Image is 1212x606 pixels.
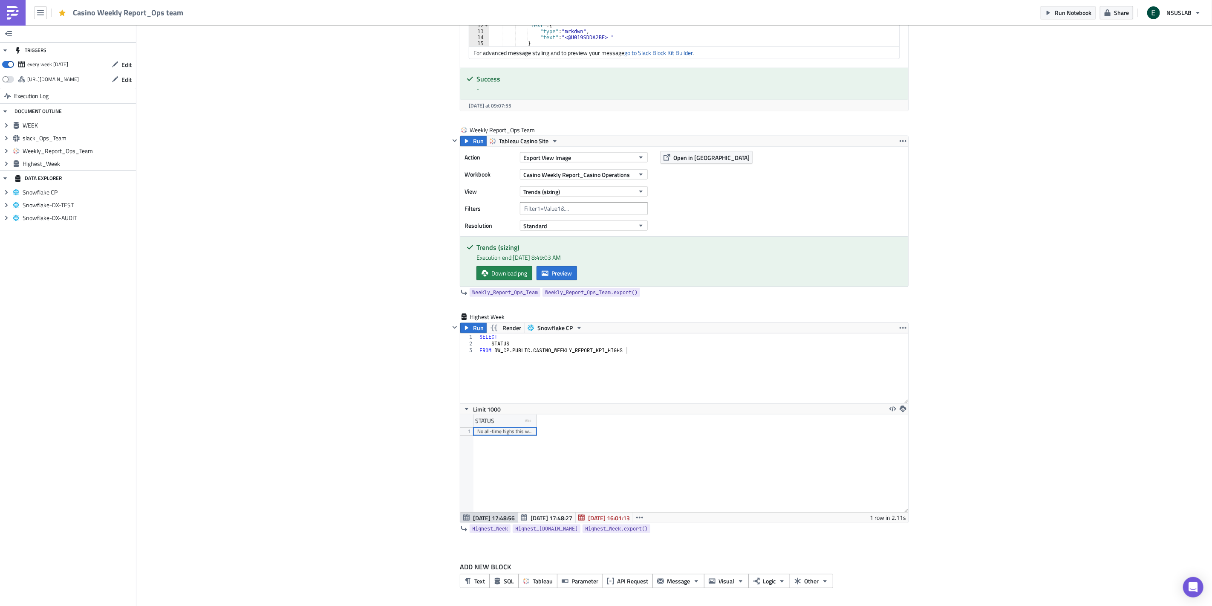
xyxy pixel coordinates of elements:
[107,58,136,71] button: Edit
[652,574,704,588] button: Message
[1055,8,1091,17] span: Run Notebook
[804,577,819,586] span: Other
[470,288,540,297] a: Weekly_Report_Ops_Team
[475,415,494,427] div: STATUS
[491,269,527,278] span: Download png
[450,322,460,333] button: Hide content
[469,29,489,35] div: 13
[571,577,598,586] span: Parameter
[476,84,902,93] div: -
[107,73,136,86] button: Edit
[523,170,630,179] span: Casino Weekly Report_Casino Operations
[460,404,504,414] button: Limit 1000
[14,171,62,186] div: DATA EXPLORER
[790,574,833,588] button: Other
[543,288,640,297] a: Weekly_Report_Ops_Team.export()
[673,153,750,162] span: Open in [GEOGRAPHIC_DATA]
[23,147,134,155] span: Weekly_Report_Ops_Team
[518,513,576,523] button: [DATE] 17:48:27
[575,513,633,523] button: [DATE] 16:01:13
[719,577,734,586] span: Visual
[121,75,132,84] span: Edit
[476,253,902,262] div: Execution end: [DATE] 8:49:03 AM
[470,126,536,134] span: Weekly Report_Ops Team
[583,525,650,533] a: Highest_Week.export()
[469,101,511,110] span: [DATE] at 09:07:55
[469,41,489,46] div: 15
[460,323,487,333] button: Run
[1114,8,1129,17] span: Share
[6,6,20,20] img: PushMetrics
[525,323,586,333] button: Snowflake CP
[513,525,580,533] a: Highest_[DOMAIN_NAME]
[23,160,134,168] span: Highest_Week
[603,574,653,588] button: API Request
[499,136,548,146] span: Tableau Casino Site
[523,153,571,162] span: Export View Image
[486,323,525,333] button: Render
[460,574,490,588] button: Text
[557,574,603,588] button: Parameter
[477,427,533,436] div: No all-time highs this week
[585,525,648,533] span: Highest_Week.export()
[450,136,460,146] button: Hide content
[515,525,578,533] span: Highest_[DOMAIN_NAME]
[537,323,573,333] span: Snowflake CP
[465,168,516,181] label: Workbook
[704,574,749,588] button: Visual
[870,513,906,523] div: 1 row in 2.11s
[518,574,557,588] button: Tableau
[1142,3,1206,22] button: NSUSLAB
[1183,577,1203,597] div: Open Intercom Messenger
[473,513,515,522] span: [DATE] 17:48:56
[520,169,648,180] button: Casino Weekly Report_Casino Operations
[1146,6,1161,20] img: Avatar
[470,313,505,321] span: Highest Week
[476,244,902,251] h5: Trends (sizing)
[1100,6,1133,19] button: Share
[617,577,648,586] span: API Request
[460,513,518,523] button: [DATE] 17:48:56
[537,266,577,280] button: Preview
[460,347,478,354] div: 3
[27,58,68,71] div: every week on Monday
[460,562,909,572] label: ADD NEW BLOCK
[502,323,521,333] span: Render
[523,221,547,230] span: Standard
[460,340,478,347] div: 2
[486,136,561,146] button: Tableau Casino Site
[472,288,538,297] span: Weekly_Report_Ops_Team
[465,151,516,164] label: Action
[470,525,511,533] a: Highest_Week
[23,201,134,209] span: Snowflake-DX-TEST
[14,43,46,58] div: TRIGGERS
[14,104,62,119] div: DOCUMENT OUTLINE
[551,269,572,278] span: Preview
[460,136,487,146] button: Run
[23,214,134,222] span: Snowflake-DX-AUDIT
[472,525,508,533] span: Highest_Week
[661,151,753,164] button: Open in [GEOGRAPHIC_DATA]
[465,185,516,198] label: View
[460,333,478,340] div: 1
[473,405,501,414] span: Limit 1000
[23,134,134,142] span: slack_Ops_Team
[624,48,693,57] a: go to Slack Block Kit Builder
[469,46,899,59] div: For advanced message styling and to preview your message .
[748,574,790,588] button: Logic
[667,577,690,586] span: Message
[473,323,484,333] span: Run
[520,220,648,231] button: Standard
[469,23,489,29] div: 12
[73,8,184,17] span: Casino Weekly Report_Ops team
[588,513,630,522] span: [DATE] 16:01:13
[533,577,553,586] span: Tableau
[476,266,532,280] a: Download png
[23,188,134,196] span: Snowflake CP
[504,577,514,586] span: SQL
[23,122,134,129] span: WEEK
[27,73,79,86] div: https://pushmetrics.io/api/v1/report/pqLvXREoza/webhook?token=b76856bccc584202b3003ab56c30ce15
[523,187,560,196] span: Trends (sizing)
[520,152,648,162] button: Export View Image
[1041,6,1096,19] button: Run Notebook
